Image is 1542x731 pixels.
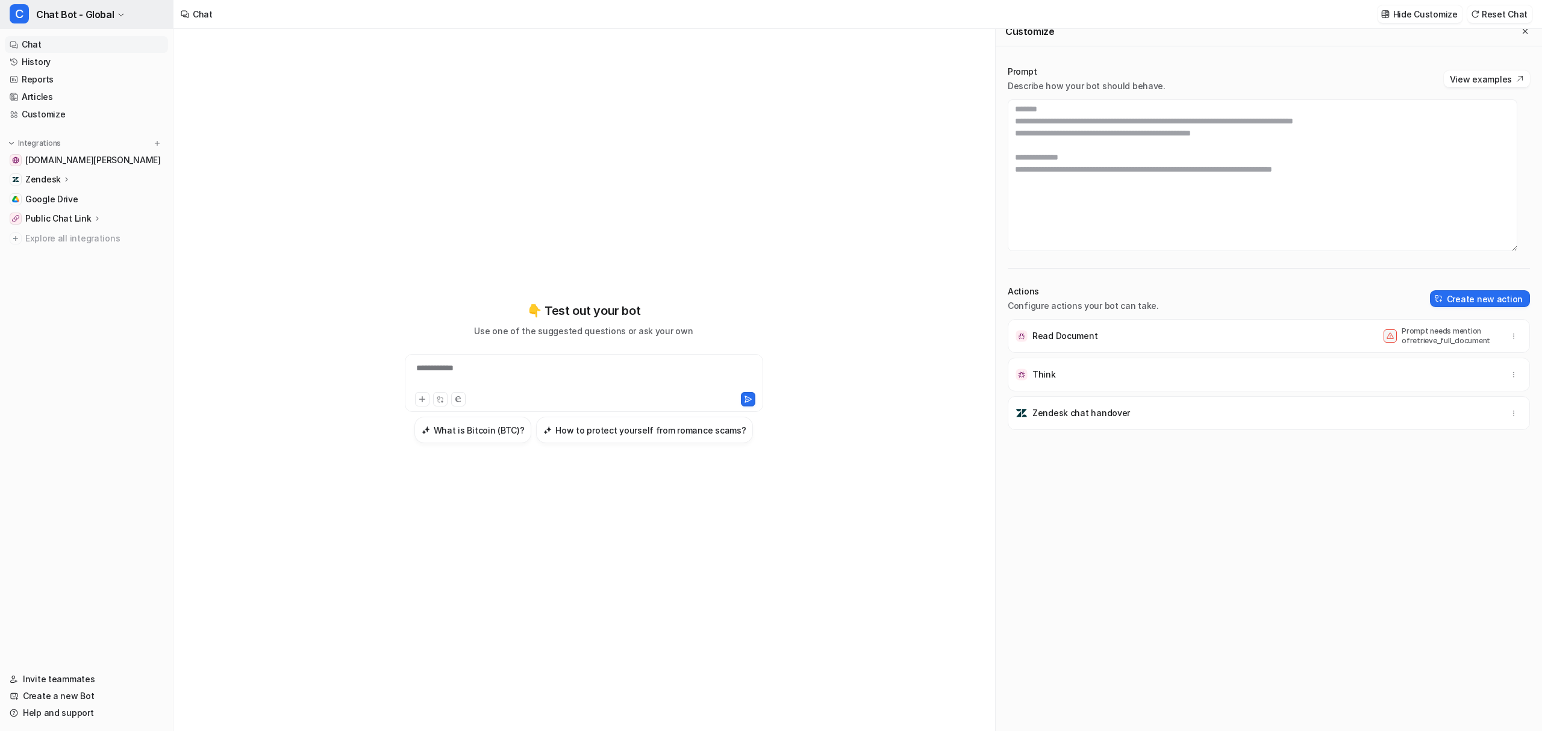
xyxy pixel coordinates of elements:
span: Explore all integrations [25,229,163,248]
img: customize [1381,10,1390,19]
h3: How to protect yourself from romance scams? [555,424,746,437]
p: Use one of the suggested questions or ask your own [474,325,693,337]
p: Think [1032,369,1056,381]
p: Hide Customize [1393,8,1458,20]
img: Google Drive [12,196,19,203]
img: explore all integrations [10,232,22,244]
p: 👇 Test out your bot [527,302,640,320]
img: What is Bitcoin (BTC)? [422,426,430,435]
button: Create new action [1430,290,1530,307]
a: price-agg-sandy.vercel.app[DOMAIN_NAME][PERSON_NAME] [5,152,168,169]
p: Integrations [18,138,61,148]
p: Zendesk chat handover [1032,407,1130,419]
span: Chat Bot - Global [36,6,114,23]
button: Reset Chat [1467,5,1532,23]
p: Configure actions your bot can take. [1008,300,1159,312]
img: Read Document icon [1016,330,1028,342]
img: expand menu [7,139,16,148]
button: How to protect yourself from romance scams?How to protect yourself from romance scams? [536,417,753,443]
button: View examples [1444,70,1530,87]
a: Reports [5,71,168,88]
p: Public Chat Link [25,213,92,225]
h3: What is Bitcoin (BTC)? [434,424,525,437]
p: Prompt needs mention of retrieve_full_document [1402,326,1498,346]
div: Chat [193,8,213,20]
img: menu_add.svg [153,139,161,148]
p: Actions [1008,285,1159,297]
img: How to protect yourself from romance scams? [543,426,552,435]
button: Integrations [5,137,64,149]
span: C [10,4,29,23]
p: Describe how your bot should behave. [1008,80,1166,92]
img: create-action-icon.svg [1435,294,1443,303]
button: Close flyout [1518,24,1532,39]
a: Create a new Bot [5,688,168,705]
a: Invite teammates [5,671,168,688]
p: Read Document [1032,330,1097,342]
button: What is Bitcoin (BTC)?What is Bitcoin (BTC)? [414,417,532,443]
a: Google DriveGoogle Drive [5,191,168,208]
img: price-agg-sandy.vercel.app [12,157,19,164]
p: Zendesk [25,173,61,185]
img: Zendesk chat handover icon [1016,407,1028,419]
span: [DOMAIN_NAME][PERSON_NAME] [25,154,161,166]
a: History [5,54,168,70]
img: Public Chat Link [12,215,19,222]
a: Chat [5,36,168,53]
h2: Customize [1005,25,1054,37]
p: Prompt [1008,66,1166,78]
img: reset [1471,10,1479,19]
a: Help and support [5,705,168,721]
a: Customize [5,106,168,123]
button: Hide Customize [1378,5,1462,23]
a: Articles [5,89,168,105]
img: Think icon [1016,369,1028,381]
span: Google Drive [25,193,78,205]
img: Zendesk [12,176,19,183]
a: Explore all integrations [5,230,168,247]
